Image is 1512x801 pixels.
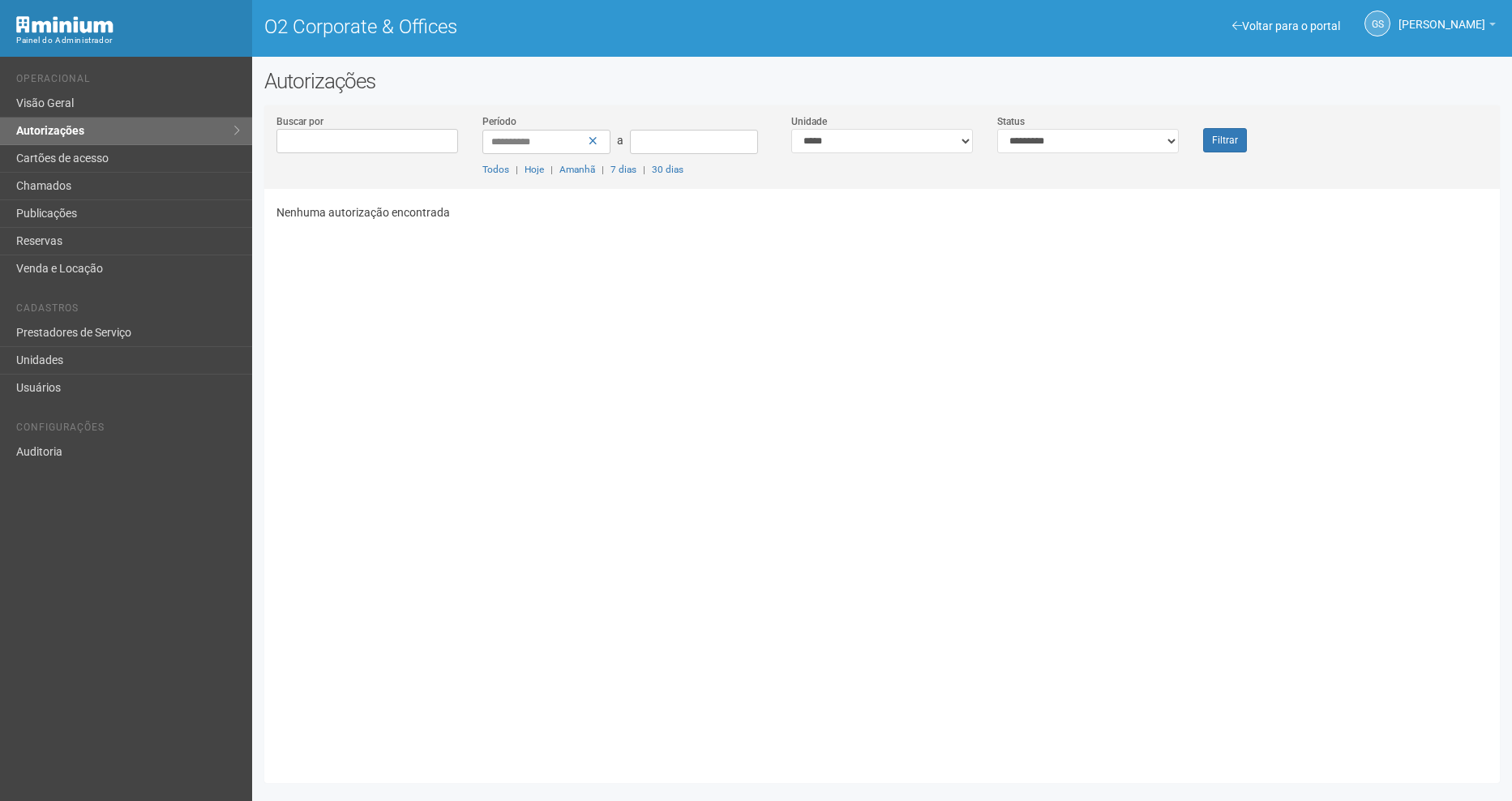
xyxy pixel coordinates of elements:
span: | [602,164,604,175]
li: Operacional [16,73,240,90]
a: GS [1364,11,1390,36]
a: [PERSON_NAME] [1398,20,1496,33]
button: Filtrar [1203,128,1247,152]
a: Amanhã [559,164,595,175]
label: Buscar por [276,114,323,129]
span: | [516,164,518,175]
a: Todos [482,164,509,175]
li: Cadastros [16,302,240,319]
span: | [643,164,645,175]
a: 7 dias [610,164,636,175]
span: Gabriela Souza [1398,2,1485,31]
h2: Autorizações [264,69,1500,93]
a: Hoje [525,164,544,175]
label: Status [997,114,1025,129]
li: Configurações [16,422,240,439]
p: Nenhuma autorização encontrada [276,205,1488,220]
div: Painel do Administrador [16,33,240,48]
span: a [617,134,623,147]
label: Período [482,114,516,129]
span: | [550,164,553,175]
a: Voltar para o portal [1232,19,1340,32]
a: 30 dias [652,164,683,175]
label: Unidade [791,114,827,129]
img: Minium [16,16,114,33]
h1: O2 Corporate & Offices [264,16,870,37]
